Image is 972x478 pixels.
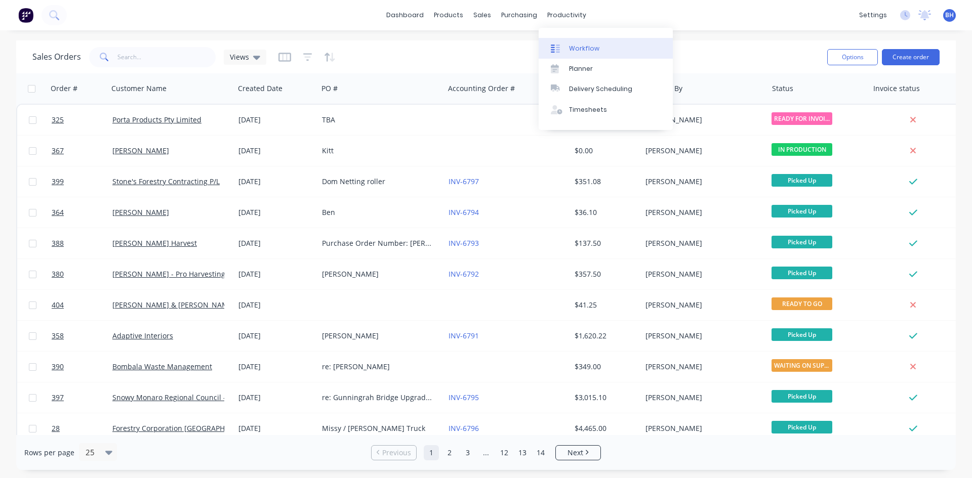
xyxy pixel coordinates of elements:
[772,143,832,156] span: IN PRODUCTION
[24,448,74,458] span: Rows per page
[448,83,515,94] div: Accounting Order #
[645,115,758,125] div: [PERSON_NAME]
[645,269,758,279] div: [PERSON_NAME]
[569,64,593,73] div: Planner
[52,105,112,135] a: 325
[322,115,434,125] div: TBA
[238,423,314,433] div: [DATE]
[468,8,496,23] div: sales
[449,207,479,217] a: INV-6794
[32,52,81,62] h1: Sales Orders
[52,228,112,258] a: 388
[18,8,33,23] img: Factory
[569,105,607,114] div: Timesheets
[112,238,197,248] a: [PERSON_NAME] Harvest
[367,445,605,460] ul: Pagination
[112,331,173,340] a: Adaptive Interiors
[322,238,434,248] div: Purchase Order Number: [PERSON_NAME]
[772,112,832,125] span: READY FOR INVOI...
[575,331,634,341] div: $1,620.22
[112,300,305,310] a: [PERSON_NAME] & [PERSON_NAME][GEOGRAPHIC_DATA]
[539,79,673,99] a: Delivery Scheduling
[112,207,169,217] a: [PERSON_NAME]
[568,448,583,458] span: Next
[772,205,832,218] span: Picked Up
[772,236,832,248] span: Picked Up
[238,238,314,248] div: [DATE]
[52,393,64,403] span: 397
[442,445,457,460] a: Page 2
[569,84,632,94] div: Delivery Scheduling
[52,207,64,218] span: 364
[322,177,434,187] div: Dom Netting roller
[322,269,434,279] div: [PERSON_NAME]
[117,47,216,67] input: Search...
[52,423,60,433] span: 28
[112,115,201,124] a: Porta Products Pty Limited
[52,146,64,156] span: 367
[645,423,758,433] div: [PERSON_NAME]
[429,8,468,23] div: products
[772,297,832,310] span: READY TO GO
[238,362,314,372] div: [DATE]
[322,423,434,433] div: Missy / [PERSON_NAME] Truck
[52,300,64,310] span: 404
[772,328,832,341] span: Picked Up
[542,8,591,23] div: productivity
[238,83,282,94] div: Created Date
[238,269,314,279] div: [DATE]
[575,146,634,156] div: $0.00
[645,207,758,218] div: [PERSON_NAME]
[772,83,793,94] div: Status
[827,49,878,65] button: Options
[645,331,758,341] div: [PERSON_NAME]
[772,174,832,187] span: Picked Up
[238,331,314,341] div: [DATE]
[52,382,112,413] a: 397
[52,269,64,279] span: 380
[112,362,212,371] a: Bombala Waste Management
[52,136,112,166] a: 367
[112,269,225,279] a: [PERSON_NAME] - Pro Harvesting
[478,445,494,460] a: Jump forward
[52,115,64,125] span: 325
[645,146,758,156] div: [PERSON_NAME]
[321,83,338,94] div: PO #
[238,115,314,125] div: [DATE]
[460,445,475,460] a: Page 3
[449,393,479,402] a: INV-6795
[238,393,314,403] div: [DATE]
[112,393,284,402] a: Snowy Monaro Regional Council - Bombala Branch
[322,393,434,403] div: re: Gunningrah Bridge Upgrade PO: 54671 / [PERSON_NAME] & [PERSON_NAME]
[111,83,167,94] div: Customer Name
[52,290,112,320] a: 404
[322,331,434,341] div: [PERSON_NAME]
[539,100,673,120] a: Timesheets
[772,390,832,403] span: Picked Up
[372,448,416,458] a: Previous page
[449,331,479,340] a: INV-6791
[52,259,112,289] a: 380
[112,177,220,186] a: Stone's Forestry Contracting P/L
[575,423,634,433] div: $4,465.00
[882,49,940,65] button: Create order
[112,423,254,433] a: Forestry Corporation [GEOGRAPHIC_DATA]
[556,448,600,458] a: Next page
[382,448,411,458] span: Previous
[322,362,434,372] div: re: [PERSON_NAME]
[322,207,434,218] div: Ben
[51,83,77,94] div: Order #
[449,423,479,433] a: INV-6796
[575,238,634,248] div: $137.50
[381,8,429,23] a: dashboard
[772,421,832,433] span: Picked Up
[449,177,479,186] a: INV-6797
[772,359,832,372] span: WAITING ON SUPP...
[854,8,892,23] div: settings
[575,300,634,310] div: $41.25
[449,238,479,248] a: INV-6793
[322,146,434,156] div: Kitt
[645,300,758,310] div: [PERSON_NAME]
[230,52,249,62] span: Views
[52,362,64,372] span: 390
